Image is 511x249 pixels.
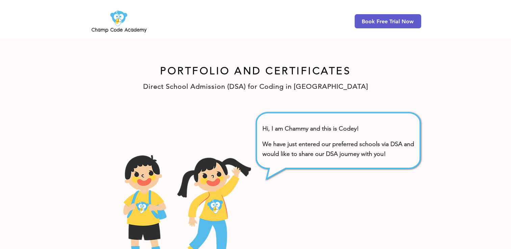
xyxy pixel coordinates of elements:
[262,140,414,158] span: We have just entered our preferred schools via DSA and would like to share our DSA journey with you!
[362,18,414,25] span: Book Free Trial Now
[160,65,351,77] span: PORTFOLIO AND CERTIFICATES
[355,14,421,28] a: Book Free Trial Now
[90,8,148,34] img: Champ Code Academy Logo PNG.png
[143,82,368,90] span: Direct School Admission (DSA) for Coding in [GEOGRAPHIC_DATA]
[256,113,420,179] svg: DSA
[262,125,359,132] span: Hi, I am Chammy and this is Codey!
